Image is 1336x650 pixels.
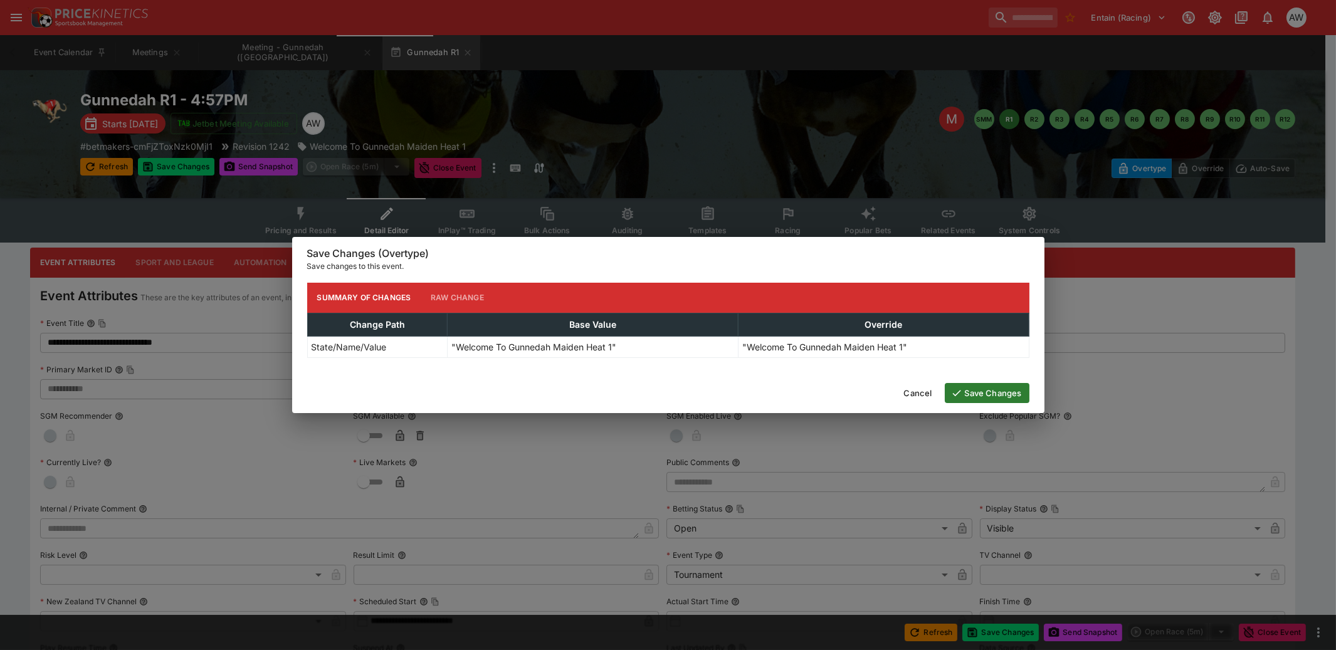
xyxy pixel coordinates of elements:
button: Cancel [897,383,940,403]
p: State/Name/Value [312,340,387,354]
button: Save Changes [945,383,1029,403]
td: "Welcome To Gunnedah Maiden Heat 1" [738,336,1029,357]
button: Summary of Changes [307,283,421,313]
th: Change Path [307,313,447,336]
h6: Save Changes (Overtype) [307,247,1029,260]
td: "Welcome To Gunnedah Maiden Heat 1" [447,336,738,357]
p: Save changes to this event. [307,260,1029,273]
th: Base Value [447,313,738,336]
button: Raw Change [421,283,494,313]
th: Override [738,313,1029,336]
